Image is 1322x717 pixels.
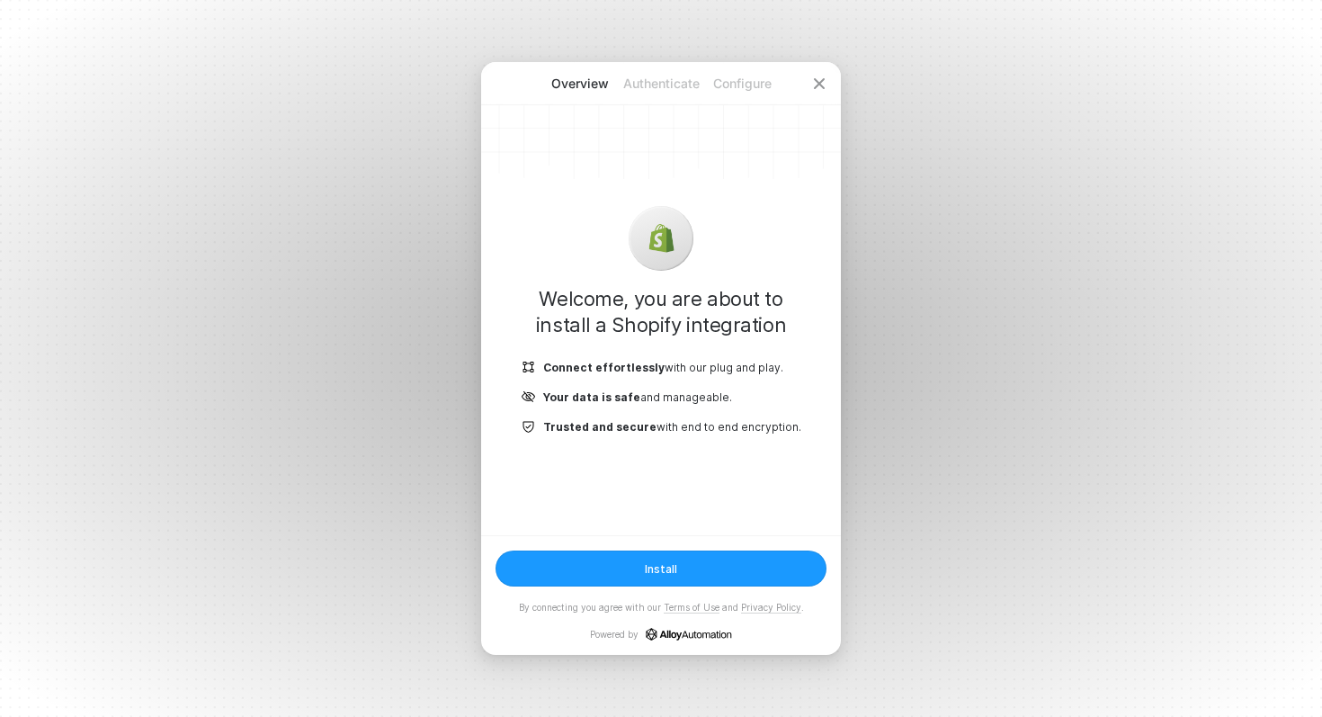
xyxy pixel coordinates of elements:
[645,561,677,577] div: Install
[543,361,665,374] b: Connect effortlessly
[522,390,536,405] img: icon
[812,76,826,91] span: icon-close
[741,602,801,614] a: Privacy Policy
[621,75,701,93] p: Authenticate
[646,628,732,641] a: icon-success
[522,360,536,375] img: icon
[519,601,804,614] p: By connecting you agree with our and .
[543,420,657,434] b: Trusted and secure
[590,628,732,641] p: Powered by
[701,75,782,93] p: Configure
[510,286,812,338] h1: Welcome, you are about to install a Shopify integration
[496,551,826,587] button: Install
[664,602,719,614] a: Terms of Use
[543,419,801,435] p: with end to end encryption.
[647,224,675,253] img: icon
[543,390,640,404] b: Your data is safe
[543,360,783,375] p: with our plug and play.
[522,419,536,435] img: icon
[543,390,732,405] p: and manageable.
[540,75,621,93] p: Overview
